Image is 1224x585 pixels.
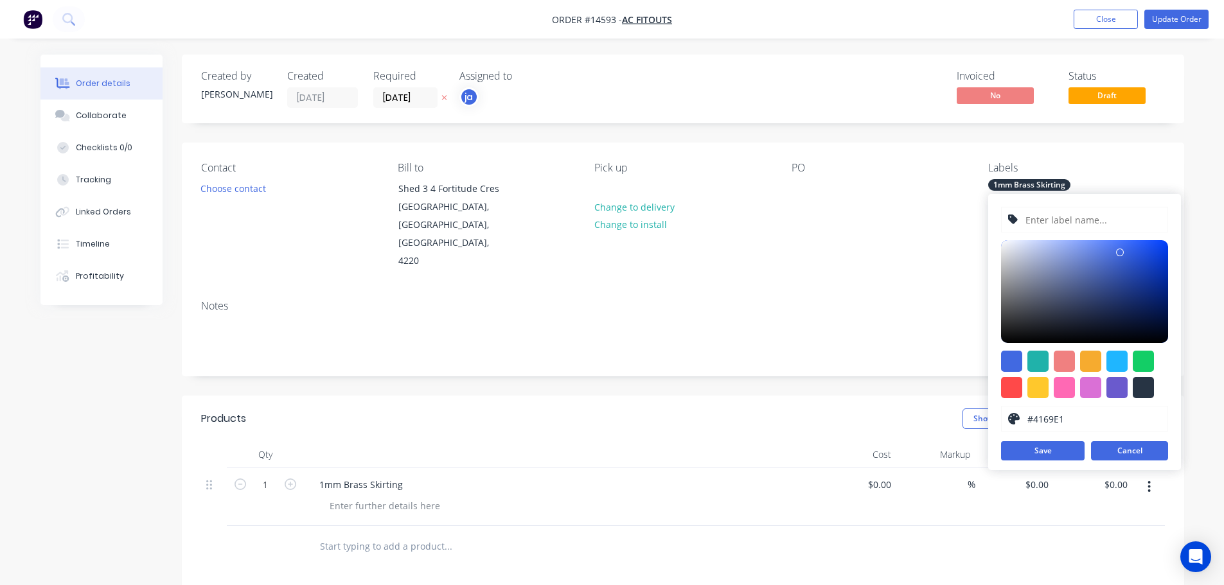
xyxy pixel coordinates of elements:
div: Products [201,411,246,426]
button: Choose contact [193,179,272,196]
div: 1mm Brass Skirting [988,179,1070,191]
div: Status [1069,70,1165,82]
div: Created [287,70,358,82]
div: 1mm Brass Skirting [309,475,413,494]
div: #4169e1 [1001,351,1022,372]
input: Start typing to add a product... [319,534,576,559]
div: #1fb6ff [1106,351,1128,372]
div: #f6ab2f [1080,351,1101,372]
div: Tracking [76,174,111,186]
div: Checklists 0/0 [76,142,132,153]
div: #ff69b4 [1054,377,1075,398]
div: #ffc82c [1027,377,1049,398]
div: Qty [227,442,304,467]
button: Checklists 0/0 [40,132,163,164]
div: #273444 [1133,377,1154,398]
div: Pick up [594,162,770,174]
button: Linked Orders [40,196,163,228]
button: Profitability [40,260,163,292]
div: Notes [201,300,1165,312]
button: Change to delivery [587,198,681,215]
img: Factory [23,10,42,29]
div: Linked Orders [76,206,131,218]
div: PO [792,162,968,174]
div: Assigned to [459,70,588,82]
span: No [957,87,1034,103]
button: ja [459,87,479,107]
div: Open Intercom Messenger [1180,541,1211,572]
div: Timeline [76,238,110,250]
div: #ff4949 [1001,377,1022,398]
button: Order details [40,67,163,100]
div: Collaborate [76,110,127,121]
button: Update Order [1144,10,1209,29]
button: Collaborate [40,100,163,132]
div: #6a5acd [1106,377,1128,398]
div: Required [373,70,444,82]
a: AC Fitouts [622,13,672,26]
button: Close [1074,10,1138,29]
div: #13ce66 [1133,351,1154,372]
div: Bill to [398,162,574,174]
div: Markup [896,442,975,467]
div: [GEOGRAPHIC_DATA], [GEOGRAPHIC_DATA], [GEOGRAPHIC_DATA], 4220 [398,198,505,270]
div: Shed 3 4 Fortitude Cres [398,180,505,198]
div: Labels [988,162,1164,174]
button: Timeline [40,228,163,260]
div: Created by [201,70,272,82]
div: #da70d6 [1080,377,1101,398]
div: Price [975,442,1054,467]
div: Invoiced [957,70,1053,82]
div: [PERSON_NAME] [201,87,272,101]
div: #20b2aa [1027,351,1049,372]
div: Contact [201,162,377,174]
span: Order #14593 - [552,13,622,26]
button: Cancel [1091,441,1168,460]
div: #f08080 [1054,351,1075,372]
div: Shed 3 4 Fortitude Cres[GEOGRAPHIC_DATA], [GEOGRAPHIC_DATA], [GEOGRAPHIC_DATA], 4220 [387,179,516,270]
input: Enter label name... [1024,207,1161,232]
div: Profitability [76,270,124,282]
button: Show / Hide columns [962,408,1062,429]
span: Draft [1069,87,1146,103]
span: % [968,477,975,492]
button: Save [1001,441,1085,460]
button: Change to install [587,216,673,233]
button: Tracking [40,164,163,196]
div: Order details [76,78,130,89]
div: Cost [818,442,897,467]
